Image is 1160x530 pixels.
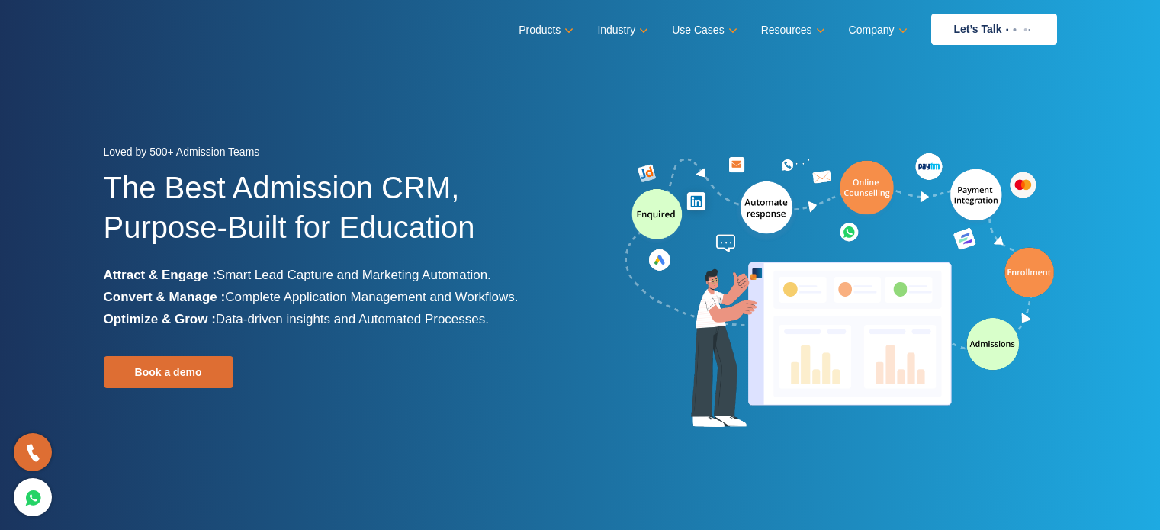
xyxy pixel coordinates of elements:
a: Resources [761,19,822,41]
b: Attract & Engage : [104,268,217,282]
a: Use Cases [672,19,734,41]
span: Data-driven insights and Automated Processes. [216,312,489,326]
img: admission-software-home-page-header [622,149,1057,434]
span: Complete Application Management and Workflows. [225,290,518,304]
h1: The Best Admission CRM, Purpose-Built for Education [104,168,569,264]
span: Smart Lead Capture and Marketing Automation. [217,268,491,282]
a: Company [849,19,905,41]
b: Convert & Manage : [104,290,226,304]
a: Let’s Talk [931,14,1057,45]
a: Industry [597,19,645,41]
a: Book a demo [104,356,233,388]
a: Products [519,19,570,41]
b: Optimize & Grow : [104,312,216,326]
div: Loved by 500+ Admission Teams [104,141,569,168]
